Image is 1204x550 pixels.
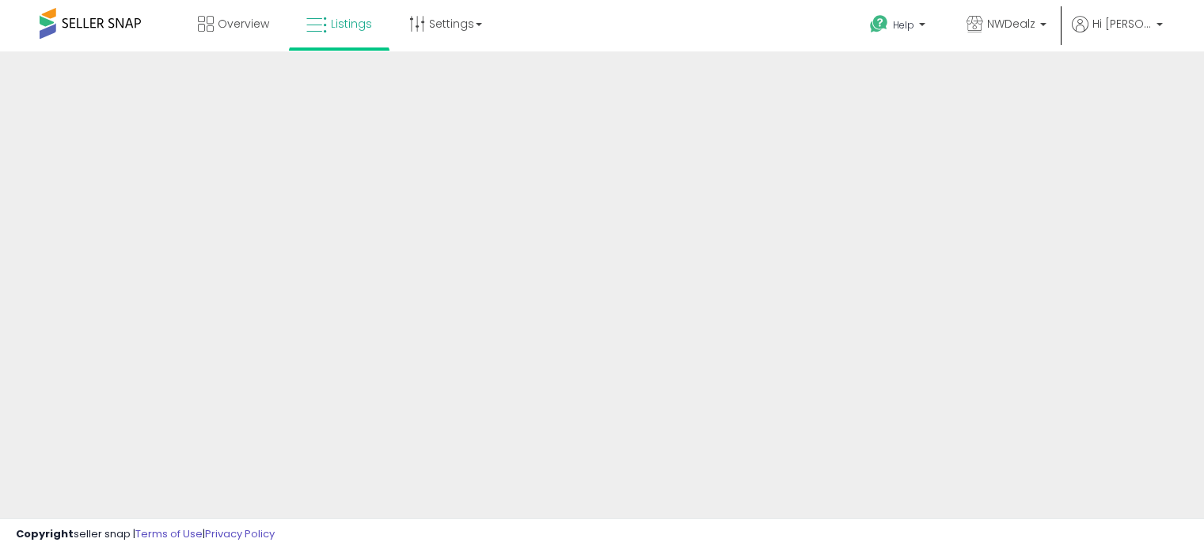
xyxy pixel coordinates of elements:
strong: Copyright [16,526,74,541]
span: Hi [PERSON_NAME] [1092,16,1152,32]
span: Help [893,18,914,32]
span: NWDealz [987,16,1035,32]
span: Overview [218,16,269,32]
span: Listings [331,16,372,32]
a: Privacy Policy [205,526,275,541]
a: Help [857,2,941,51]
div: seller snap | | [16,527,275,542]
a: Hi [PERSON_NAME] [1072,16,1163,51]
i: Get Help [869,14,889,34]
a: Terms of Use [135,526,203,541]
